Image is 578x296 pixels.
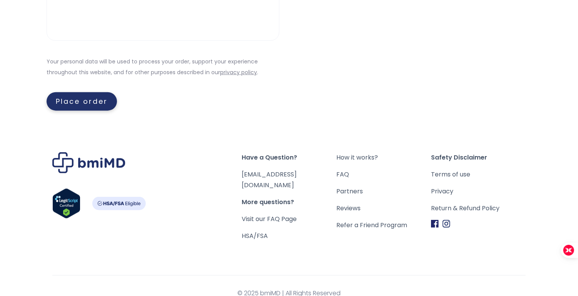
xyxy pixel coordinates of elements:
[336,152,431,163] a: How it works?
[52,152,125,173] img: Brand Logo
[336,169,431,180] a: FAQ
[220,68,257,76] a: privacy policy
[52,188,80,219] img: Verify Approval for www.bmimd.com
[431,152,526,163] span: Safety Disclaimer
[52,188,80,222] a: Verify LegitScript Approval for www.bmimd.com
[431,203,526,214] a: Return & Refund Policy
[443,220,450,228] img: Instagram
[242,152,336,163] span: Have a Question?
[47,92,117,111] button: Place order
[242,197,336,208] span: More questions?
[336,186,431,197] a: Partners
[336,220,431,231] a: Refer a Friend Program
[431,186,526,197] a: Privacy
[242,231,268,240] a: HSA/FSA
[47,56,279,78] p: Your personal data will be used to process your order, support your experience throughout this we...
[242,215,297,223] a: Visit our FAQ Page
[431,220,439,228] img: Facebook
[431,169,526,180] a: Terms of use
[92,197,146,210] img: HSA-FSA
[242,170,297,190] a: [EMAIL_ADDRESS][DOMAIN_NAME]
[336,203,431,214] a: Reviews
